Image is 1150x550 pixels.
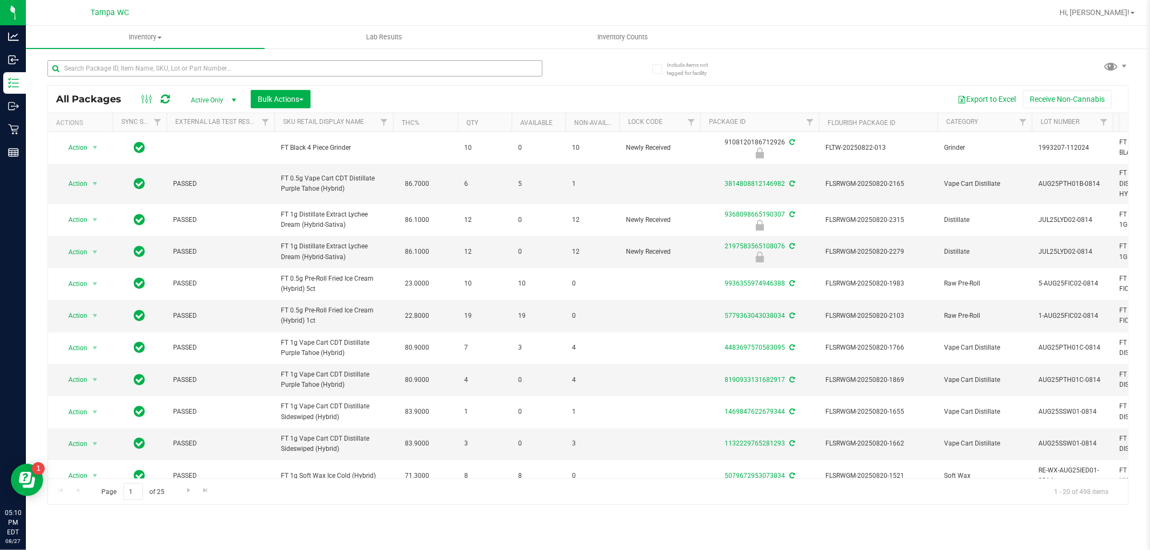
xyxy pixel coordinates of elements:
span: 8 [464,471,505,481]
span: FLSRWGM-20250820-1521 [825,471,931,481]
a: 8190933131682917 [725,376,785,384]
span: Action [59,468,88,483]
iframe: Resource center [11,464,43,496]
span: Action [59,245,88,260]
span: select [88,308,102,323]
span: 1 [572,407,613,417]
span: Distillate [944,247,1025,257]
span: In Sync [134,276,146,291]
span: Action [59,176,88,191]
span: 5-AUG25FIC02-0814 [1038,279,1106,289]
span: 4 [572,375,613,385]
span: 3 [572,438,613,449]
span: Include items not tagged for facility [667,61,721,77]
input: Search Package ID, Item Name, SKU, Lot or Part Number... [47,60,542,76]
span: Action [59,212,88,227]
span: 0 [572,279,613,289]
span: PASSED [173,247,268,257]
a: Inventory Counts [504,26,742,48]
a: Filter [683,113,700,131]
span: 80.9000 [400,372,435,388]
a: Go to the next page [181,483,196,498]
span: FLSRWGM-20250820-1766 [825,343,931,353]
span: AUG25SSW01-0814 [1038,407,1106,417]
span: Soft Wax [944,471,1025,481]
span: FT 1g Vape Cart CDT Distillate Sideswiped (Hybrid) [281,401,387,422]
inline-svg: Inventory [8,78,19,88]
span: PASSED [173,343,268,353]
span: select [88,468,102,483]
a: Sku Retail Display Name [283,118,364,126]
span: select [88,140,102,155]
span: Action [59,308,88,323]
span: Sync from Compliance System [788,180,795,187]
span: PASSED [173,179,268,189]
span: 86.7000 [400,176,435,192]
span: 80.9000 [400,340,435,356]
span: 0 [518,438,559,449]
span: AUG25PTH01C-0814 [1038,343,1106,353]
a: 1469847622679344 [725,408,785,415]
span: 1993207-112024 [1038,143,1106,153]
a: Filter [801,113,819,131]
span: 6 [464,179,505,189]
span: Inventory Counts [583,32,663,42]
span: 83.9000 [400,436,435,451]
span: Raw Pre-Roll [944,311,1025,321]
span: Inventory [26,32,265,42]
span: FT 1g Vape Cart CDT Distillate Sideswiped (Hybrid) [281,434,387,454]
inline-svg: Reports [8,147,19,158]
span: 12 [572,215,613,225]
span: Lab Results [352,32,417,42]
span: FT 1g Distillate Extract Lychee Dream (Hybrid-Sativa) [281,241,387,262]
span: JUL25LYD02-0814 [1038,215,1106,225]
span: AUG25SSW01-0814 [1038,438,1106,449]
span: Newly Received [626,143,694,153]
a: Sync Status [121,118,163,126]
span: FLSRWGM-20250820-1655 [825,407,931,417]
span: 22.8000 [400,308,435,324]
span: Distillate [944,215,1025,225]
span: 0 [518,143,559,153]
a: Go to the last page [198,483,214,498]
a: Flourish Package ID [828,119,896,127]
span: 1 - 20 of 498 items [1045,483,1117,499]
span: Sync from Compliance System [788,280,795,287]
span: 0 [518,407,559,417]
span: In Sync [134,404,146,419]
span: Sync from Compliance System [788,440,795,447]
span: PASSED [173,471,268,481]
span: Sync from Compliance System [788,344,795,351]
inline-svg: Retail [8,124,19,135]
a: 9936355974946388 [725,280,785,287]
button: Export to Excel [951,90,1023,108]
span: 0 [518,375,559,385]
span: Vape Cart Distillate [944,179,1025,189]
span: FLSRWGM-20250820-1983 [825,279,931,289]
span: FT 1g Soft Wax Ice Cold (Hybrid) [281,471,387,481]
span: 19 [518,311,559,321]
span: 4 [572,343,613,353]
div: Newly Received [699,220,821,231]
a: 3814808812146982 [725,180,785,187]
span: FT 1g Distillate Extract Lychee Dream (Hybrid-Sativa) [281,210,387,230]
div: Newly Received [699,252,821,262]
a: Lab Results [265,26,504,48]
span: PASSED [173,438,268,449]
span: Sync from Compliance System [788,472,795,479]
span: Action [59,405,88,420]
div: Actions [56,119,108,127]
a: Inventory [26,26,265,48]
span: In Sync [134,176,146,191]
span: 8 [518,471,559,481]
inline-svg: Outbound [8,101,19,112]
span: select [88,405,102,420]
span: select [88,276,102,291]
span: FT 1g Vape Cart CDT Distillate Purple Tahoe (Hybrid) [281,338,387,358]
span: 12 [464,247,505,257]
span: AUG25PTH01C-0814 [1038,375,1106,385]
span: 86.1000 [400,212,435,228]
div: 9108120186712926 [699,137,821,158]
div: Newly Received [699,148,821,158]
